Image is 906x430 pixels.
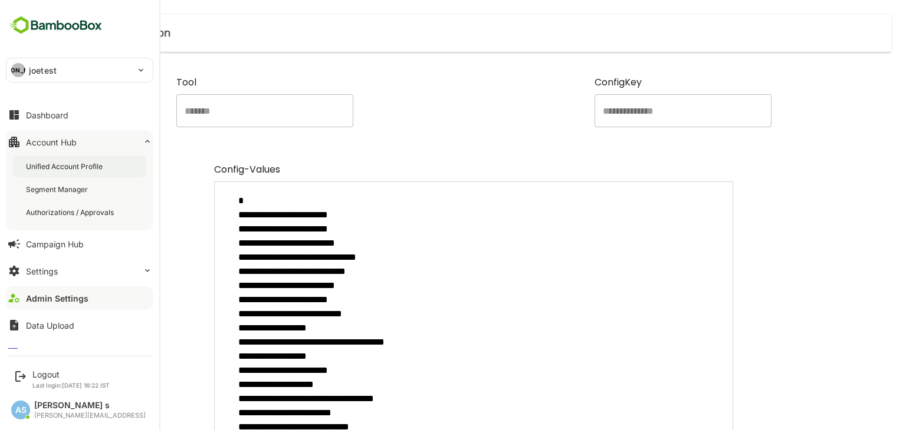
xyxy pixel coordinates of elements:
div: Account Hub [26,137,77,147]
div: Logout [32,369,110,379]
p: joetest [29,64,57,77]
button: Admin Settings [6,286,153,310]
div: [PERSON_NAME] [11,63,25,77]
button: Dashboard [6,103,153,127]
label: Config-Values [173,163,692,177]
div: Dashboard [26,110,68,120]
div: Campaign Hub [26,239,84,249]
div: AS [11,401,30,419]
button: Settings [6,259,153,283]
div: Authorizations / Approvals [26,207,116,217]
p: Last login: [DATE] 16:22 IST [32,382,110,389]
button: Data Upload [6,313,153,337]
label: Tool [135,75,312,90]
h6: Edit Config-Json [45,24,129,42]
button: Account Hub [6,130,153,154]
div: [PERSON_NAME]joetest [6,58,153,82]
div: Admin Settings [26,293,88,303]
button: close [21,21,45,45]
div: Unified Account Profile [26,161,105,171]
div: Segment Manager [26,184,90,194]
button: Campaign Hub [6,232,153,256]
label: ConfigKey [553,75,730,90]
div: Settings [26,266,58,276]
div: [PERSON_NAME][EMAIL_ADDRESS] [34,412,146,419]
div: [PERSON_NAME] s [34,401,146,411]
div: Lumo [26,348,47,358]
button: Lumo [6,340,153,364]
img: BambooboxFullLogoMark.5f36c76dfaba33ec1ec1367b70bb1252.svg [6,14,106,37]
div: Data Upload [26,320,74,330]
